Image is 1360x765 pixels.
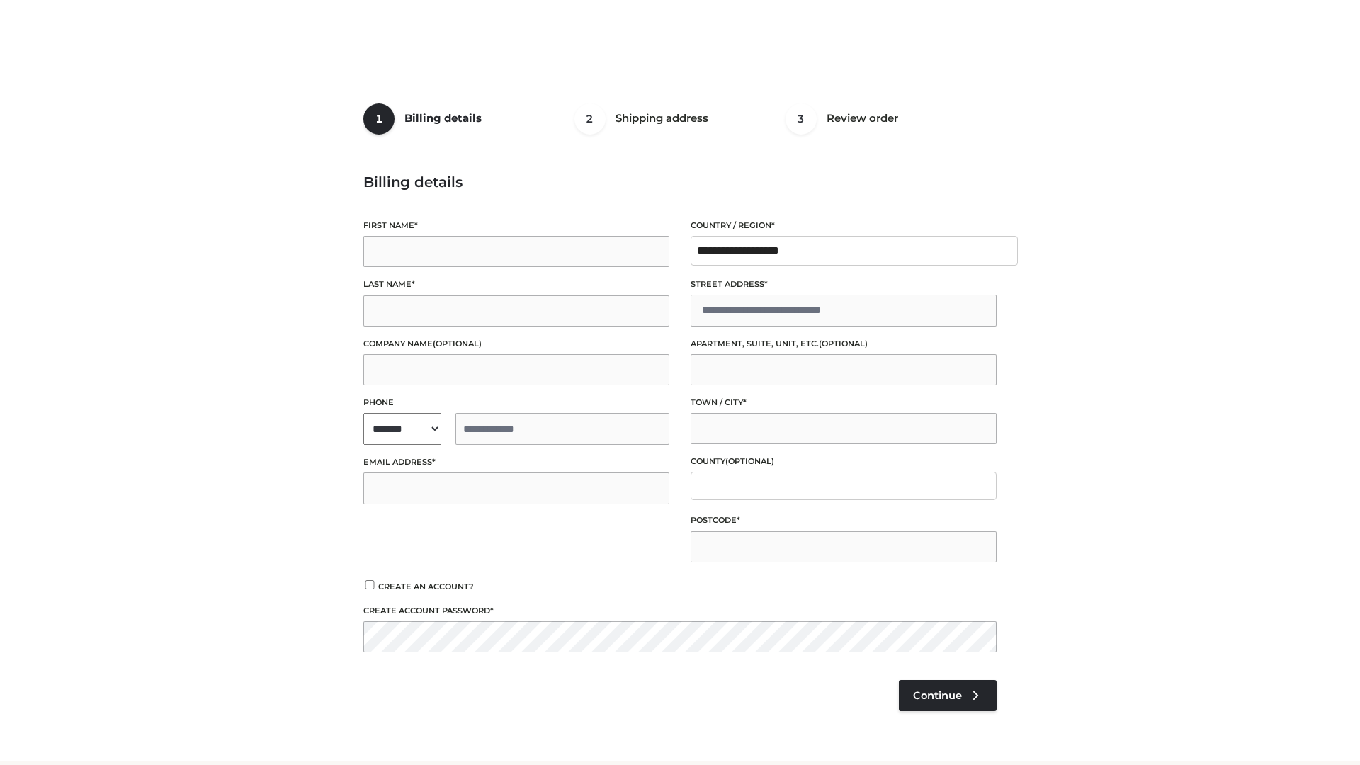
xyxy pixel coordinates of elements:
label: Phone [363,396,669,409]
label: Email address [363,455,669,469]
label: Company name [363,337,669,351]
label: Country / Region [691,219,997,232]
a: Continue [899,680,997,711]
span: Billing details [404,111,482,125]
label: First name [363,219,669,232]
label: County [691,455,997,468]
label: Postcode [691,514,997,527]
span: 2 [574,103,606,135]
label: Create account password [363,604,997,618]
label: Street address [691,278,997,291]
span: (optional) [819,339,868,348]
span: (optional) [725,456,774,466]
label: Apartment, suite, unit, etc. [691,337,997,351]
span: (optional) [433,339,482,348]
span: Create an account? [378,582,474,591]
h3: Billing details [363,174,997,191]
span: 3 [786,103,817,135]
span: Continue [913,689,962,702]
span: 1 [363,103,395,135]
input: Create an account? [363,580,376,589]
span: Review order [827,111,898,125]
span: Shipping address [616,111,708,125]
label: Town / City [691,396,997,409]
label: Last name [363,278,669,291]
